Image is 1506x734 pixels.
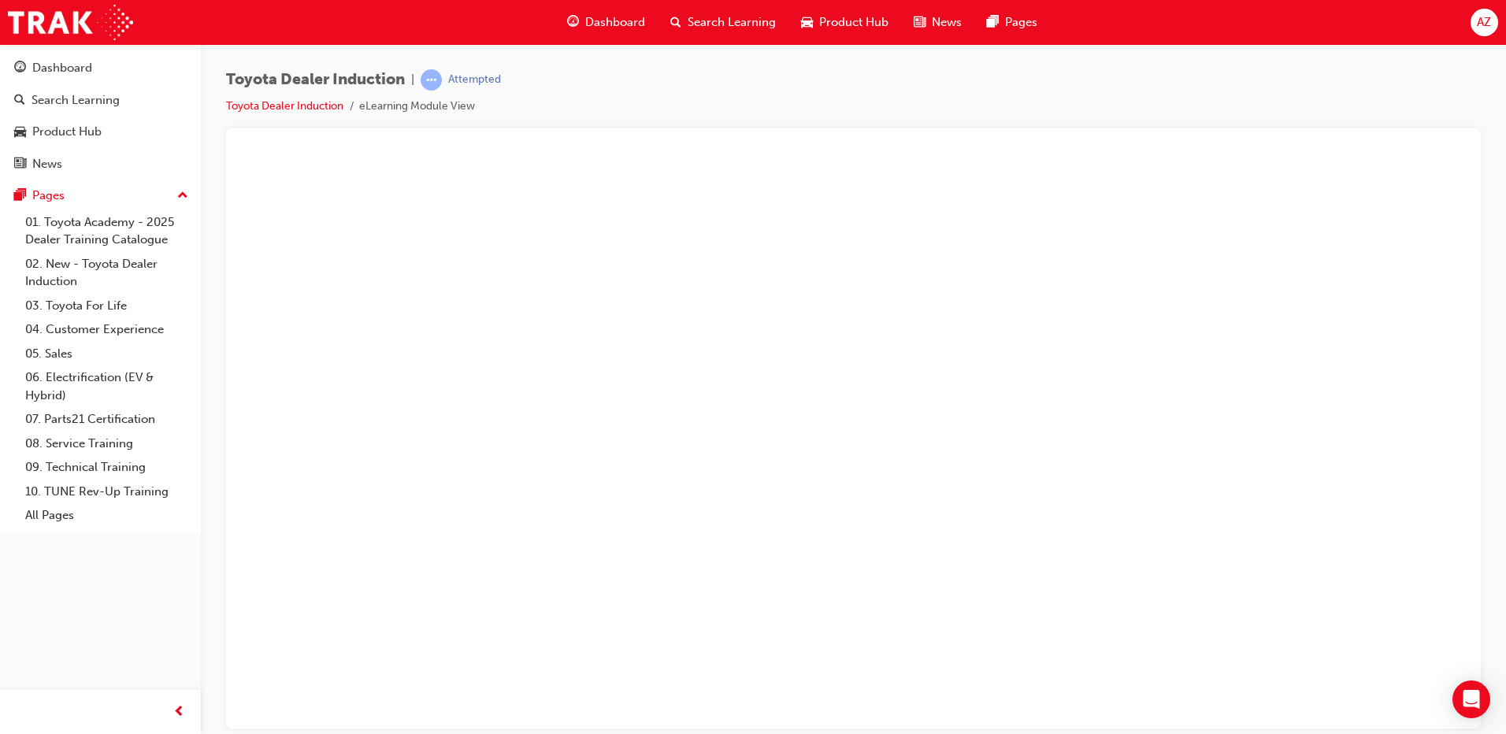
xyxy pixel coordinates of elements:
button: AZ [1471,9,1498,36]
span: search-icon [14,94,25,108]
a: 08. Service Training [19,432,195,456]
a: 03. Toyota For Life [19,294,195,318]
a: search-iconSearch Learning [658,6,788,39]
span: prev-icon [173,702,185,722]
span: learningRecordVerb_ATTEMPT-icon [421,69,442,91]
span: guage-icon [567,13,579,32]
span: guage-icon [14,61,26,76]
span: Toyota Dealer Induction [226,71,405,89]
div: Product Hub [32,123,102,141]
span: Product Hub [819,13,888,32]
a: 05. Sales [19,342,195,366]
button: Pages [6,181,195,210]
span: pages-icon [14,189,26,203]
a: Product Hub [6,117,195,146]
span: | [411,71,414,89]
span: AZ [1477,13,1491,32]
a: 09. Technical Training [19,455,195,480]
a: Toyota Dealer Induction [226,99,343,113]
a: 04. Customer Experience [19,317,195,342]
a: 01. Toyota Academy - 2025 Dealer Training Catalogue [19,210,195,252]
img: Trak [8,5,133,40]
span: car-icon [801,13,813,32]
span: car-icon [14,125,26,139]
span: Pages [1005,13,1037,32]
span: Dashboard [585,13,645,32]
div: News [32,155,62,173]
a: 07. Parts21 Certification [19,407,195,432]
button: DashboardSearch LearningProduct HubNews [6,50,195,181]
span: news-icon [14,158,26,172]
span: Search Learning [688,13,776,32]
div: Attempted [448,72,501,87]
a: Search Learning [6,86,195,115]
div: Open Intercom Messenger [1452,680,1490,718]
a: 10. TUNE Rev-Up Training [19,480,195,504]
a: 06. Electrification (EV & Hybrid) [19,365,195,407]
a: car-iconProduct Hub [788,6,901,39]
a: All Pages [19,503,195,528]
a: pages-iconPages [974,6,1050,39]
span: news-icon [914,13,925,32]
span: pages-icon [987,13,999,32]
div: Search Learning [32,91,120,109]
div: Dashboard [32,59,92,77]
span: up-icon [177,186,188,206]
a: Dashboard [6,54,195,83]
a: guage-iconDashboard [555,6,658,39]
li: eLearning Module View [359,98,475,116]
a: 02. New - Toyota Dealer Induction [19,252,195,294]
a: News [6,150,195,179]
div: Pages [32,187,65,205]
span: search-icon [670,13,681,32]
span: News [932,13,962,32]
a: news-iconNews [901,6,974,39]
